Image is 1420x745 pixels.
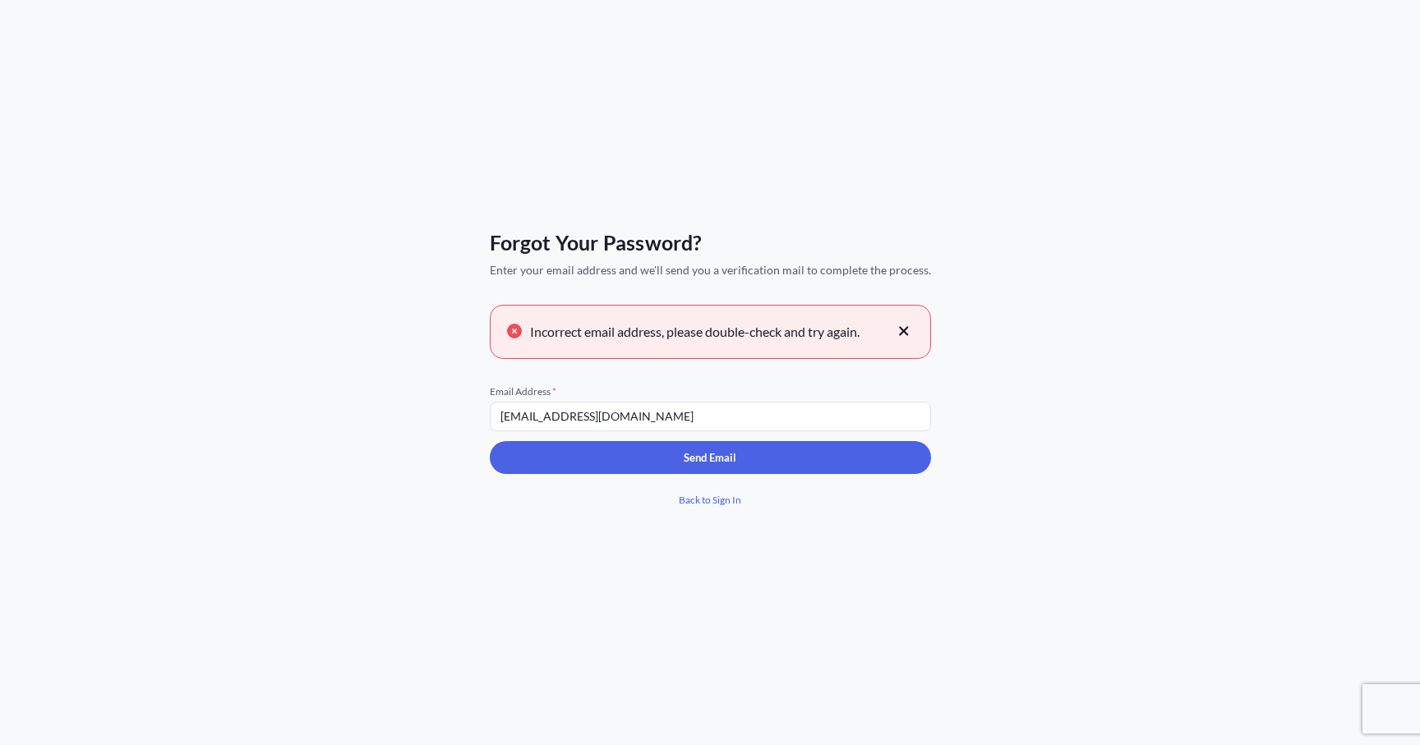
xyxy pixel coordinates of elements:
a: Back to Sign In [490,484,931,517]
button: Send Email [490,441,931,474]
span: Email Address [490,385,931,398]
span: Back to Sign In [679,492,741,508]
p: Send Email [684,449,736,466]
input: example@gmail.com [490,402,931,431]
span: Forgot Your Password? [490,229,931,255]
span: Incorrect email address, please double-check and try again. [530,322,860,342]
span: Enter your email address and we'll send you a verification mail to complete the process. [490,262,931,278]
